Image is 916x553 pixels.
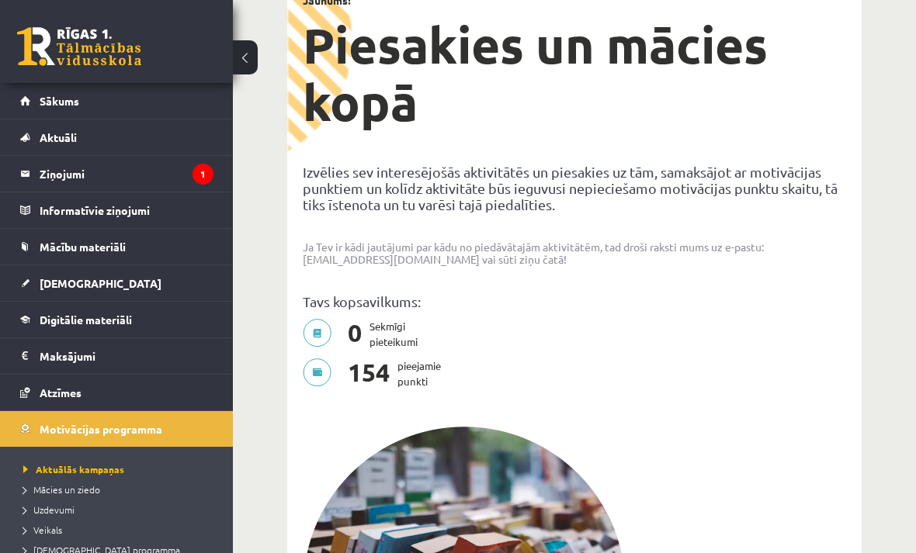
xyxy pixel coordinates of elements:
[23,503,75,516] span: Uzdevumi
[40,338,213,374] legend: Maksājumi
[40,156,213,192] legend: Ziņojumi
[20,338,213,374] a: Maksājumi
[23,483,100,496] span: Mācies un ziedo
[40,192,213,228] legend: Informatīvie ziņojumi
[40,276,161,290] span: [DEMOGRAPHIC_DATA]
[23,463,124,475] span: Aktuālās kampaņas
[40,94,79,108] span: Sākums
[20,192,213,228] a: Informatīvie ziņojumi
[23,524,62,536] span: Veikals
[20,119,213,155] a: Aktuāli
[23,482,217,496] a: Mācies un ziedo
[23,503,217,517] a: Uzdevumi
[20,411,213,447] a: Motivācijas programma
[40,130,77,144] span: Aktuāli
[193,164,213,185] i: 1
[23,462,217,476] a: Aktuālās kampaņas
[20,156,213,192] a: Ziņojumi1
[40,385,82,399] span: Atzīmes
[340,358,397,389] span: 154
[20,83,213,119] a: Sākums
[303,319,427,350] p: Sekmīgi pieteikumi
[17,27,141,66] a: Rīgas 1. Tālmācības vidusskola
[340,319,370,350] span: 0
[303,164,846,213] p: Izvēlies sev interesējošās aktivitātēs un piesakies uz tām, samaksājot ar motivācijas punktiem un...
[20,229,213,264] a: Mācību materiāli
[303,16,846,131] h1: Piesakies un mācies kopā
[303,358,450,389] p: pieejamie punkti
[40,313,132,327] span: Digitālie materiāli
[40,422,162,436] span: Motivācijas programma
[20,265,213,301] a: [DEMOGRAPHIC_DATA]
[20,302,213,337] a: Digitālie materiāli
[303,240,846,265] p: Ja Tev ir kādi jautājumi par kādu no piedāvātajām aktivitātēm, tad droši raksti mums uz e-pastu: ...
[20,375,213,410] a: Atzīmes
[303,293,846,309] p: Tavs kopsavilkums:
[23,523,217,537] a: Veikals
[40,240,126,254] span: Mācību materiāli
